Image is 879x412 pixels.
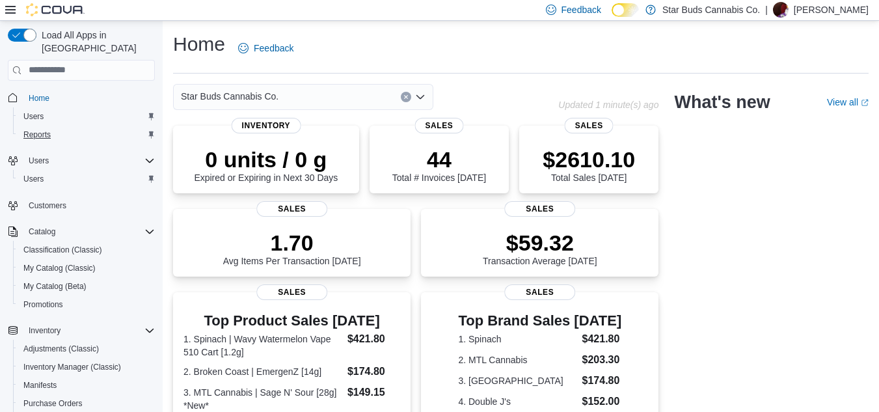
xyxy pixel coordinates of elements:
span: Sales [565,118,614,133]
span: Sales [256,284,328,300]
a: Classification (Classic) [18,242,107,258]
a: Feedback [233,35,299,61]
div: Transaction Average [DATE] [483,230,597,266]
span: Manifests [18,378,155,393]
h2: What's new [674,92,770,113]
span: Promotions [18,297,155,312]
span: Purchase Orders [23,398,83,409]
dd: $152.00 [582,394,622,409]
button: Clear input [401,92,411,102]
a: Reports [18,127,56,143]
a: Users [18,171,49,187]
div: Avg Items Per Transaction [DATE] [223,230,361,266]
p: $59.32 [483,230,597,256]
a: Inventory Manager (Classic) [18,359,126,375]
span: Classification (Classic) [23,245,102,255]
button: Adjustments (Classic) [13,340,160,358]
p: 0 units / 0 g [194,146,338,172]
button: Users [23,153,54,169]
a: View allExternal link [827,97,869,107]
div: Jon Haste [773,2,789,18]
span: Load All Apps in [GEOGRAPHIC_DATA] [36,29,155,55]
dd: $203.30 [582,352,622,368]
span: Customers [23,197,155,213]
dd: $174.80 [347,364,400,379]
span: Home [29,93,49,103]
img: Cova [26,3,85,16]
dd: $174.80 [582,373,622,389]
button: Inventory [23,323,66,338]
span: Sales [504,284,576,300]
h3: Top Product Sales [DATE] [183,313,400,329]
dt: 2. Broken Coast | EmergenZ [14g] [183,365,342,378]
span: Reports [18,127,155,143]
span: Users [23,174,44,184]
span: Catalog [29,227,55,237]
span: Users [29,156,49,166]
span: Inventory Manager (Classic) [23,362,121,372]
button: Inventory [3,322,160,340]
span: Users [18,109,155,124]
span: My Catalog (Beta) [18,279,155,294]
p: Updated 1 minute(s) ago [558,100,658,110]
dd: $421.80 [347,331,400,347]
div: Total # Invoices [DATE] [392,146,486,183]
a: My Catalog (Classic) [18,260,101,276]
dt: 4. Double J's [458,395,576,408]
p: | [765,2,768,18]
span: Inventory [29,325,61,336]
button: Users [13,107,160,126]
button: Promotions [13,295,160,314]
div: Expired or Expiring in Next 30 Days [194,146,338,183]
span: Catalog [23,224,155,240]
dt: 1. Spinach | Wavy Watermelon Vape 510 Cart [1.2g] [183,333,342,359]
dt: 1. Spinach [458,333,576,346]
span: My Catalog (Classic) [23,263,96,273]
span: Inventory [23,323,155,338]
span: Inventory [232,118,301,133]
span: Home [23,90,155,106]
span: Feedback [254,42,293,55]
button: Classification (Classic) [13,241,160,259]
h3: Top Brand Sales [DATE] [458,313,621,329]
span: Purchase Orders [18,396,155,411]
span: My Catalog (Beta) [23,281,87,292]
div: Total Sales [DATE] [543,146,635,183]
span: Classification (Classic) [18,242,155,258]
a: Home [23,90,55,106]
button: Inventory Manager (Classic) [13,358,160,376]
span: Customers [29,200,66,211]
span: Sales [256,201,328,217]
h1: Home [173,31,225,57]
button: Catalog [23,224,61,240]
a: Users [18,109,49,124]
p: 44 [392,146,486,172]
button: Customers [3,196,160,215]
span: Adjustments (Classic) [23,344,99,354]
dt: 3. MTL Cannabis | Sage N' Sour [28g] *New* [183,386,342,412]
input: Dark Mode [612,3,639,17]
span: My Catalog (Classic) [18,260,155,276]
a: Customers [23,198,72,213]
button: Home [3,89,160,107]
a: Adjustments (Classic) [18,341,104,357]
dd: $149.15 [347,385,400,400]
span: Users [23,111,44,122]
dt: 2. MTL Cannabis [458,353,576,366]
dd: $421.80 [582,331,622,347]
span: Users [18,171,155,187]
span: Users [23,153,155,169]
button: My Catalog (Beta) [13,277,160,295]
button: Reports [13,126,160,144]
span: Feedback [561,3,601,16]
button: Open list of options [415,92,426,102]
a: My Catalog (Beta) [18,279,92,294]
span: Adjustments (Classic) [18,341,155,357]
button: My Catalog (Classic) [13,259,160,277]
button: Manifests [13,376,160,394]
span: Star Buds Cannabis Co. [181,89,278,104]
svg: External link [861,99,869,107]
span: Sales [414,118,463,133]
p: $2610.10 [543,146,635,172]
